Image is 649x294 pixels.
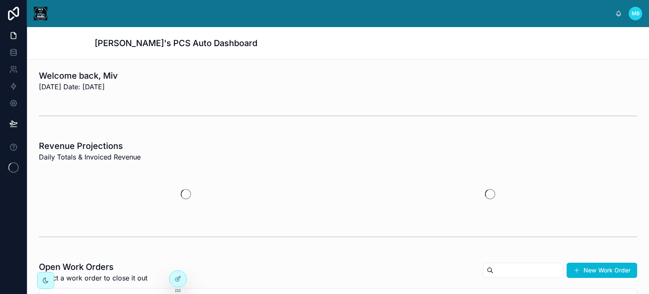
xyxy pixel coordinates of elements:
button: New Work Order [567,263,637,278]
div: scrollable content [54,4,615,8]
img: App logo [34,7,47,20]
span: MB [632,10,640,17]
h1: [PERSON_NAME]'s PCS Auto Dashboard [95,37,257,49]
h1: Revenue Projections [39,140,141,152]
h1: Open Work Orders [39,261,147,273]
h1: Welcome back, Miv [39,70,118,82]
span: Select a work order to close it out [39,273,147,283]
span: [DATE] Date: [DATE] [39,82,118,92]
span: Daily Totals & Invoiced Revenue [39,152,141,162]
